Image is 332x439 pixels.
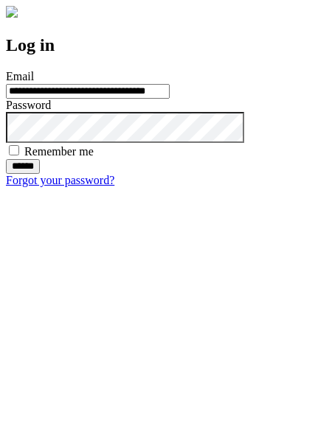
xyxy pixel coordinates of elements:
label: Password [6,99,51,111]
img: logo-4e3dc11c47720685a147b03b5a06dd966a58ff35d612b21f08c02c0306f2b779.png [6,6,18,18]
label: Remember me [24,145,94,158]
label: Email [6,70,34,82]
h2: Log in [6,35,326,55]
a: Forgot your password? [6,174,114,186]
